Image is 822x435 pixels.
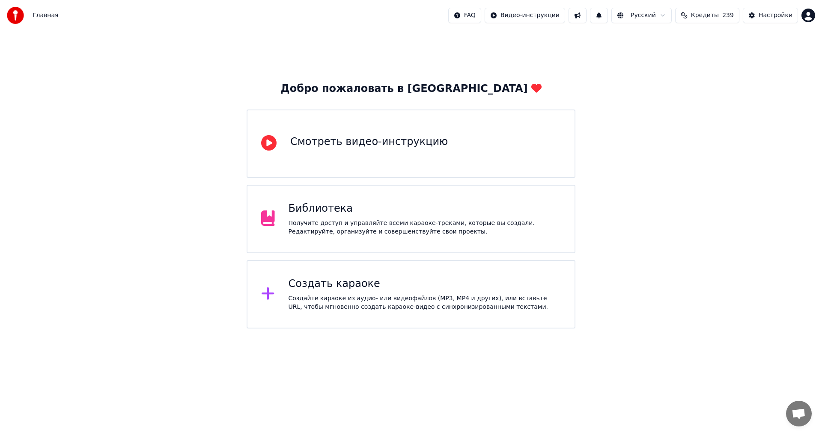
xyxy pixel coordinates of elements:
nav: breadcrumb [33,11,58,20]
button: FAQ [448,8,481,23]
div: Получите доступ и управляйте всеми караоке-треками, которые вы создали. Редактируйте, организуйте... [289,219,561,236]
span: 239 [722,11,734,20]
div: Создать караоке [289,277,561,291]
div: Настройки [759,11,792,20]
span: Главная [33,11,58,20]
div: Добро пожаловать в [GEOGRAPHIC_DATA] [280,82,541,96]
span: Кредиты [691,11,719,20]
a: Открытый чат [786,401,812,426]
button: Кредиты239 [675,8,739,23]
div: Создайте караоке из аудио- или видеофайлов (MP3, MP4 и других), или вставьте URL, чтобы мгновенно... [289,294,561,311]
img: youka [7,7,24,24]
button: Видео-инструкции [485,8,565,23]
div: Библиотека [289,202,561,216]
button: Настройки [743,8,798,23]
div: Смотреть видео-инструкцию [290,135,448,149]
